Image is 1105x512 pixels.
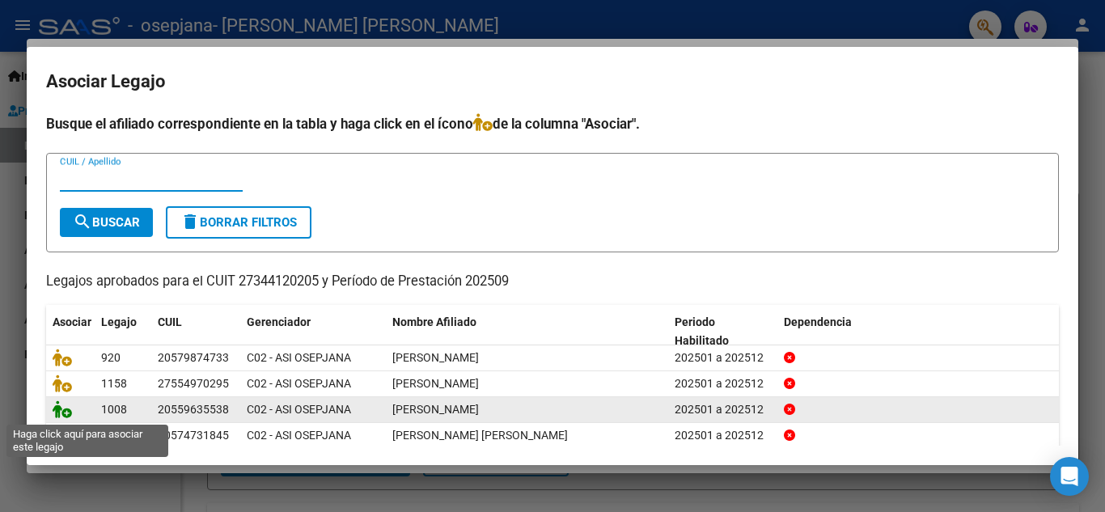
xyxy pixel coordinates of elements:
[392,377,479,390] span: RIVERO YAZMIN GUILLERMINA
[392,315,476,328] span: Nombre Afiliado
[73,212,92,231] mat-icon: search
[60,208,153,237] button: Buscar
[101,351,121,364] span: 920
[101,429,121,442] span: 979
[73,215,140,230] span: Buscar
[247,429,351,442] span: C02 - ASI OSEPJANA
[158,400,229,419] div: 20559635538
[166,206,311,239] button: Borrar Filtros
[247,315,311,328] span: Gerenciador
[675,426,771,445] div: 202501 a 202512
[53,315,91,328] span: Asociar
[180,215,297,230] span: Borrar Filtros
[158,374,229,393] div: 27554970295
[784,315,852,328] span: Dependencia
[247,377,351,390] span: C02 - ASI OSEPJANA
[675,374,771,393] div: 202501 a 202512
[1050,457,1089,496] div: Open Intercom Messenger
[95,305,151,358] datatable-header-cell: Legajo
[392,351,479,364] span: CRUZ LUCAS EZEQUIEL
[247,403,351,416] span: C02 - ASI OSEPJANA
[158,426,229,445] div: 20574731845
[46,113,1059,134] h4: Busque el afiliado correspondiente en la tabla y haga click en el ícono de la columna "Asociar".
[247,351,351,364] span: C02 - ASI OSEPJANA
[158,315,182,328] span: CUIL
[158,349,229,367] div: 20579874733
[240,305,386,358] datatable-header-cell: Gerenciador
[777,305,1060,358] datatable-header-cell: Dependencia
[101,403,127,416] span: 1008
[675,400,771,419] div: 202501 a 202512
[386,305,668,358] datatable-header-cell: Nombre Afiliado
[675,315,729,347] span: Periodo Habilitado
[180,212,200,231] mat-icon: delete
[668,305,777,358] datatable-header-cell: Periodo Habilitado
[392,429,568,442] span: VALLEJO MILO DONATTO
[392,403,479,416] span: FERNANDEZ TOBIAS ALEXI
[151,305,240,358] datatable-header-cell: CUIL
[101,377,127,390] span: 1158
[46,272,1059,292] p: Legajos aprobados para el CUIT 27344120205 y Período de Prestación 202509
[46,305,95,358] datatable-header-cell: Asociar
[46,66,1059,97] h2: Asociar Legajo
[675,349,771,367] div: 202501 a 202512
[101,315,137,328] span: Legajo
